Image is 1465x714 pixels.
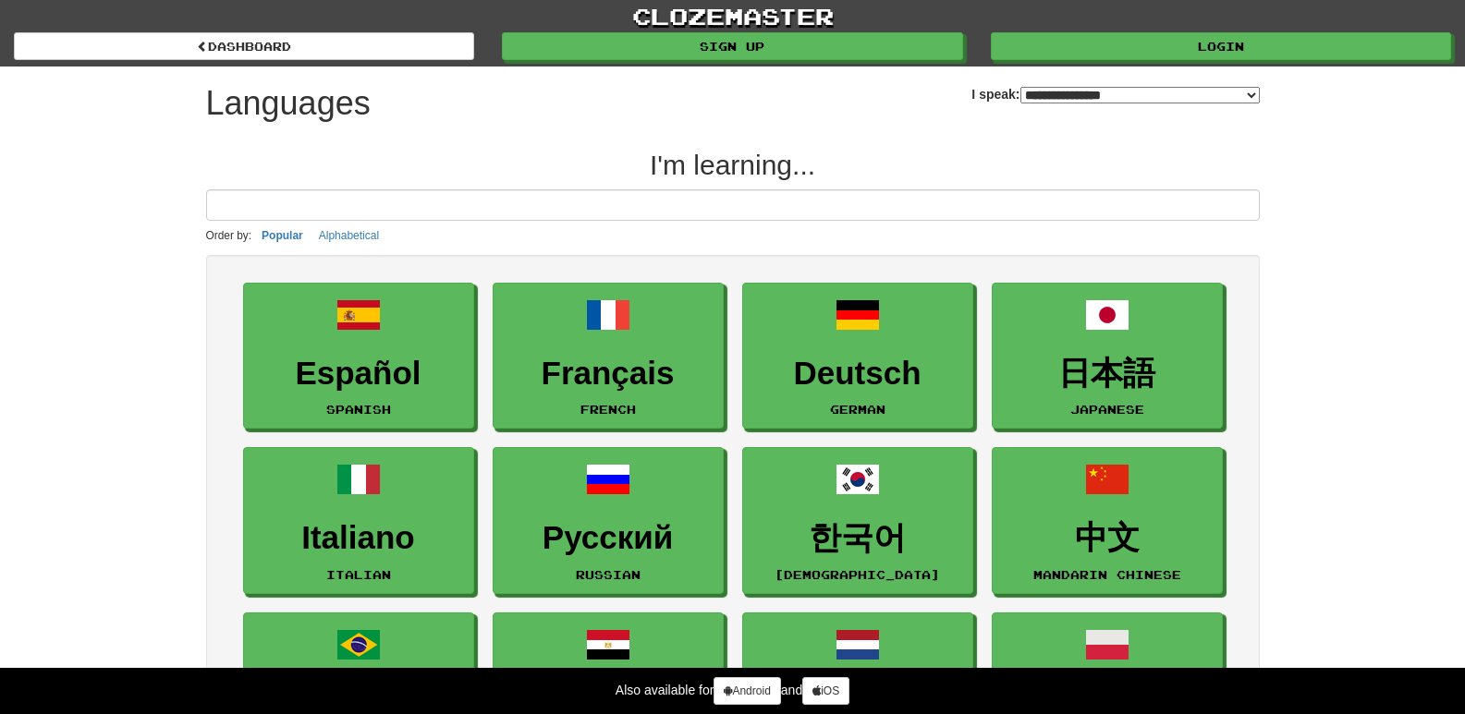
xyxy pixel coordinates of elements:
a: FrançaisFrench [493,283,724,430]
a: Sign up [502,32,962,60]
h3: Español [253,356,464,392]
button: Popular [256,225,309,246]
h3: 한국어 [752,520,963,556]
a: 한국어[DEMOGRAPHIC_DATA] [742,447,973,594]
h3: Français [503,356,714,392]
small: Spanish [326,403,391,416]
small: German [830,403,885,416]
h3: Italiano [253,520,464,556]
select: I speak: [1020,87,1260,103]
h3: 中文 [1002,520,1213,556]
a: 中文Mandarin Chinese [992,447,1223,594]
small: Mandarin Chinese [1033,568,1181,581]
small: [DEMOGRAPHIC_DATA] [775,568,940,581]
a: dashboard [14,32,474,60]
a: 日本語Japanese [992,283,1223,430]
button: Alphabetical [313,225,385,246]
h1: Languages [206,85,371,122]
a: Login [991,32,1451,60]
h3: Русский [503,520,714,556]
small: Italian [326,568,391,581]
a: iOS [802,677,849,705]
small: Russian [576,568,641,581]
a: РусскийRussian [493,447,724,594]
small: Order by: [206,229,252,242]
a: Android [714,677,780,705]
small: French [580,403,636,416]
a: EspañolSpanish [243,283,474,430]
a: ItalianoItalian [243,447,474,594]
h2: I'm learning... [206,150,1260,180]
small: Japanese [1070,403,1144,416]
label: I speak: [971,85,1259,103]
h3: 日本語 [1002,356,1213,392]
h3: Deutsch [752,356,963,392]
a: DeutschGerman [742,283,973,430]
